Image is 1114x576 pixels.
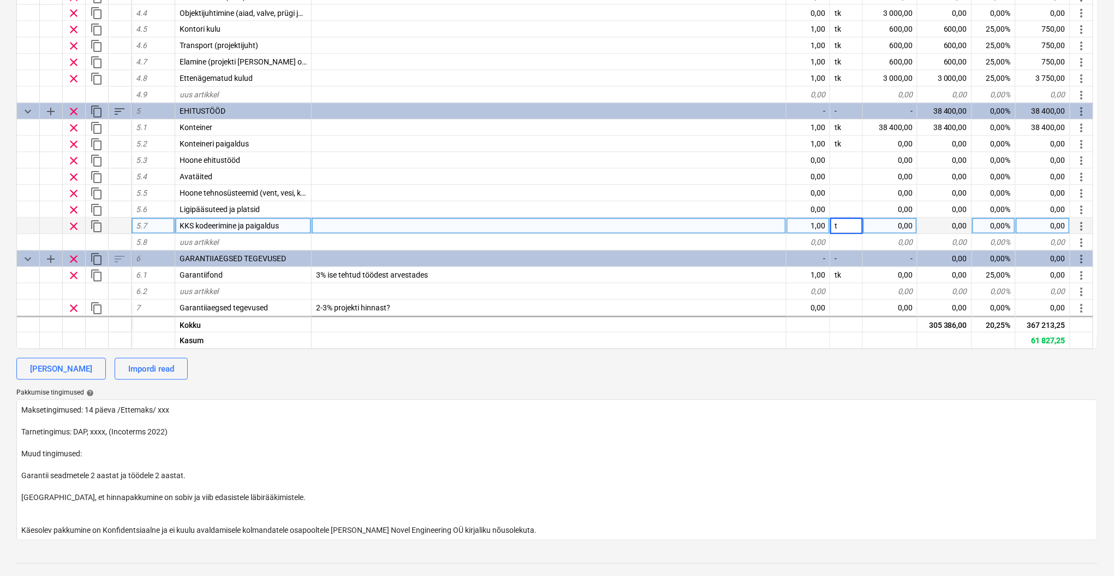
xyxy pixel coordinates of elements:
[136,238,147,247] span: 5.8
[136,205,147,214] span: 5.6
[863,267,918,284] div: 0,00
[918,267,972,284] div: 0,00
[128,362,174,376] div: Impordi read
[1016,169,1070,185] div: 0,00
[90,105,103,119] span: Dubleeri kategooriat
[972,169,1016,185] div: 0,00%
[180,271,223,280] span: Garantiifond
[1016,332,1070,349] div: 61 827,25
[30,362,92,376] div: [PERSON_NAME]
[830,120,863,136] div: tk
[136,25,147,34] span: 4.5
[136,189,147,198] span: 5.5
[1075,56,1088,69] span: Rohkem toiminguid
[180,58,349,67] span: Elamine (projekti kestel objekti lähedal)
[67,187,80,201] span: Eemalda rida
[136,287,147,296] span: 6.2
[175,332,312,349] div: Kasum
[787,152,830,169] div: 0,00
[787,185,830,202] div: 0,00
[67,302,80,315] span: Eemalda rida
[136,255,140,263] span: 6
[1016,70,1070,87] div: 3 750,00
[918,218,972,234] div: 0,00
[863,284,918,300] div: 0,00
[316,271,428,280] span: 3% ise tehtud töödest arvestades
[863,300,918,316] div: 0,00
[972,70,1016,87] div: 25,00%
[180,107,225,116] span: EHITUSTÖÖD
[1075,220,1088,233] span: Rohkem toiminguid
[863,202,918,218] div: 0,00
[1016,5,1070,21] div: 0,00
[1059,524,1114,576] iframe: Chat Widget
[918,169,972,185] div: 0,00
[1016,87,1070,103] div: 0,00
[67,138,80,151] span: Eemalda rida
[863,38,918,54] div: 600,00
[90,253,103,266] span: Dubleeri kategooriat
[918,300,972,316] div: 0,00
[90,7,103,20] span: Dubleeri rida
[175,316,312,332] div: Kokku
[180,205,260,214] span: Ligipääsuteed ja platsid
[44,105,57,119] span: Lisa reale alamkategooria
[863,218,918,234] div: 0,00
[136,9,147,17] span: 4.4
[787,70,830,87] div: 1,00
[67,171,80,184] span: Eemalda rida
[1075,138,1088,151] span: Rohkem toiminguid
[972,284,1016,300] div: 0,00%
[67,7,80,20] span: Eemalda rida
[830,38,863,54] div: tk
[863,87,918,103] div: 0,00
[1075,302,1088,315] span: Rohkem toiminguid
[180,173,212,181] span: Avatäited
[787,251,830,267] div: -
[136,91,147,99] span: 4.9
[1075,23,1088,37] span: Rohkem toiminguid
[787,120,830,136] div: 1,00
[972,185,1016,202] div: 0,00%
[136,107,140,116] span: 5
[1016,38,1070,54] div: 750,00
[180,91,218,99] span: uus artikkel
[16,389,1098,397] div: Pakkumise tingimused
[21,105,34,119] span: Ahenda kategooria
[1075,7,1088,20] span: Rohkem toiminguid
[972,103,1016,120] div: 0,00%
[918,251,972,267] div: 0,00
[787,218,830,234] div: 1,00
[863,21,918,38] div: 600,00
[830,21,863,38] div: tk
[863,169,918,185] div: 0,00
[67,269,80,283] span: Eemalda rida
[863,185,918,202] div: 0,00
[44,253,57,266] span: Lisa reale alamkategooria
[918,136,972,152] div: 0,00
[830,70,863,87] div: tk
[67,23,80,37] span: Eemalda rida
[90,138,103,151] span: Dubleeri rida
[67,122,80,135] span: Eemalda rida
[90,155,103,168] span: Dubleeri rida
[84,389,94,397] span: help
[136,222,147,231] span: 5.7
[1016,202,1070,218] div: 0,00
[1016,152,1070,169] div: 0,00
[16,399,1098,540] textarea: Maksetingimused: 14 päeva /Ettemaks/ xxx Tarnetingimus: DAP, xxxx, (Incoterms 2022) Muud tingimus...
[918,87,972,103] div: 0,00
[830,5,863,21] div: tk
[67,73,80,86] span: Eemalda rida
[1075,89,1088,102] span: Rohkem toiminguid
[180,238,218,247] span: uus artikkel
[1075,253,1088,266] span: Rohkem toiminguid
[16,358,106,380] button: [PERSON_NAME]
[67,220,80,233] span: Eemalda rida
[787,136,830,152] div: 1,00
[115,358,188,380] button: Impordi read
[1016,218,1070,234] div: 0,00
[1016,21,1070,38] div: 750,00
[787,54,830,70] div: 1,00
[90,40,103,53] span: Dubleeri rida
